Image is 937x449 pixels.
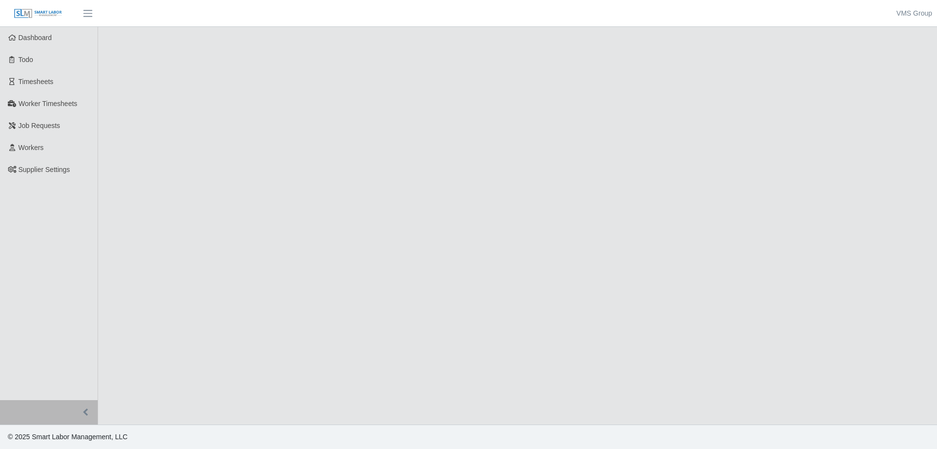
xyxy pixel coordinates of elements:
[19,166,70,173] span: Supplier Settings
[19,144,44,151] span: Workers
[19,34,52,42] span: Dashboard
[19,56,33,64] span: Todo
[8,433,127,441] span: © 2025 Smart Labor Management, LLC
[14,8,62,19] img: SLM Logo
[896,8,932,19] a: VMS Group
[19,122,61,129] span: Job Requests
[19,100,77,107] span: Worker Timesheets
[19,78,54,86] span: Timesheets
